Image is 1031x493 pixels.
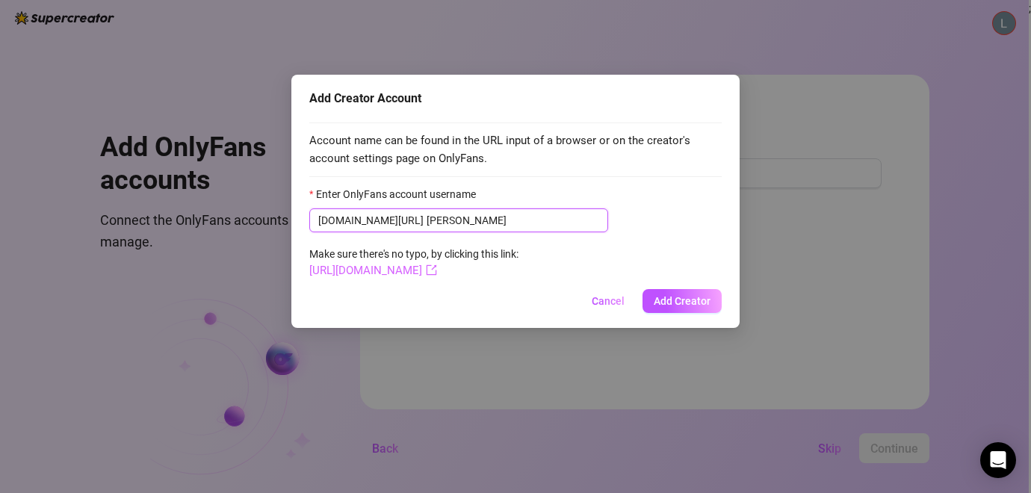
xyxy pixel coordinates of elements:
span: [DOMAIN_NAME][URL] [318,212,424,229]
input: Enter OnlyFans account username [427,212,599,229]
span: Cancel [592,295,625,307]
span: Add Creator [654,295,710,307]
div: Add Creator Account [309,90,722,108]
button: Cancel [580,289,637,313]
button: Add Creator [643,289,722,313]
span: Make sure there's no typo, by clicking this link: [309,248,518,276]
span: export [426,264,437,276]
a: [URL][DOMAIN_NAME]export [309,264,437,277]
label: Enter OnlyFans account username [309,186,486,202]
div: Open Intercom Messenger [980,442,1016,478]
span: Account name can be found in the URL input of a browser or on the creator's account settings page... [309,132,722,167]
